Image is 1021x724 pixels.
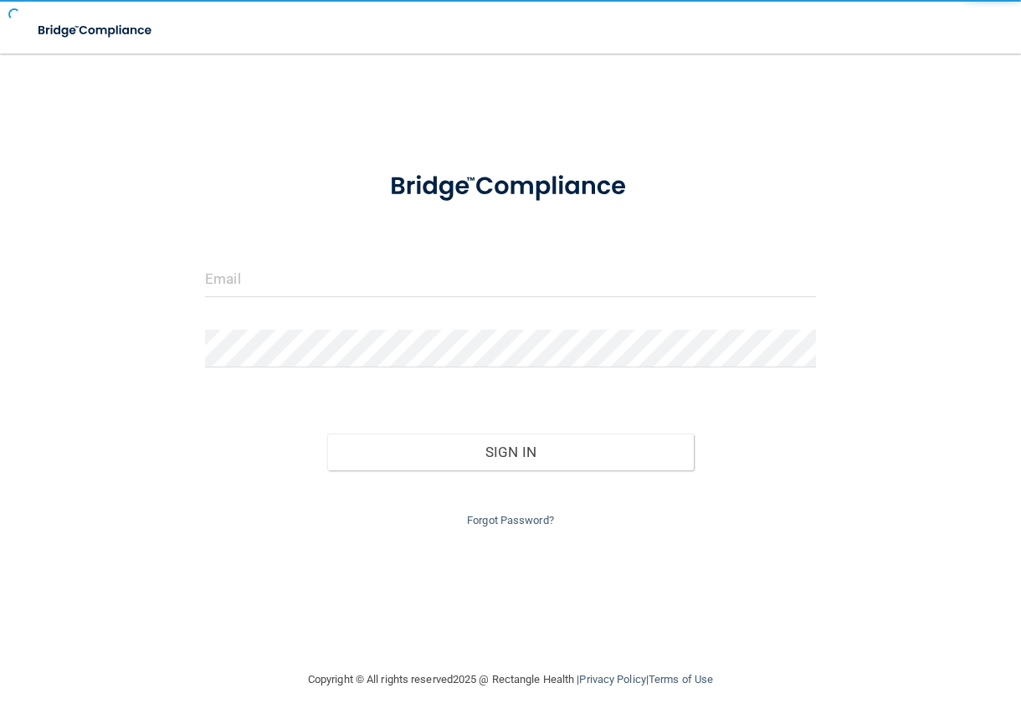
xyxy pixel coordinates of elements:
[649,673,713,685] a: Terms of Use
[327,434,694,470] button: Sign In
[205,653,816,706] div: Copyright © All rights reserved 2025 @ Rectangle Health | |
[364,154,657,219] img: bridge_compliance_login_screen.278c3ca4.svg
[467,514,554,526] a: Forgot Password?
[579,673,645,685] a: Privacy Policy
[25,13,167,48] img: bridge_compliance_login_screen.278c3ca4.svg
[205,259,816,297] input: Email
